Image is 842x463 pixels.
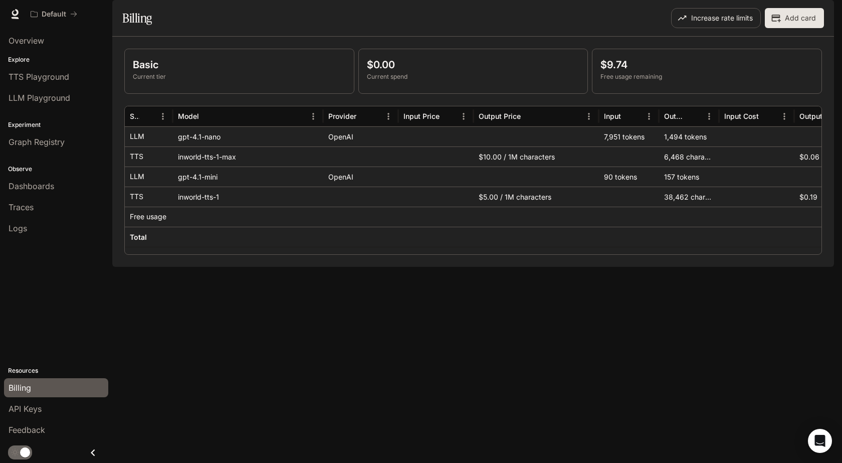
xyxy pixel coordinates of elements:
[403,112,440,120] div: Input Price
[659,187,719,207] div: 38,462 characters
[474,146,599,167] div: $10.00 / 1M characters
[178,112,199,120] div: Model
[200,109,215,124] button: Sort
[659,126,719,146] div: 1,494 tokens
[357,109,372,124] button: Sort
[173,146,323,167] div: inworld-tts-1-max
[622,109,637,124] button: Sort
[659,146,719,167] div: 6,468 characters
[522,109,537,124] button: Sort
[122,8,152,28] h1: Billing
[173,167,323,187] div: gpt-4.1-mini
[599,167,659,187] div: 90 tokens
[599,126,659,146] div: 7,951 tokens
[173,187,323,207] div: inworld-tts-1
[381,109,396,124] button: Menu
[130,151,143,162] p: TTS
[581,109,596,124] button: Menu
[642,109,657,124] button: Menu
[687,109,702,124] button: Sort
[42,10,66,19] p: Default
[367,57,580,72] p: $0.00
[130,192,143,202] p: TTS
[808,429,832,453] div: Open Intercom Messenger
[600,57,813,72] p: $9.74
[133,72,346,81] p: Current tier
[133,57,346,72] p: Basic
[328,112,356,120] div: Provider
[140,109,155,124] button: Sort
[760,109,775,124] button: Sort
[130,112,139,120] div: Service
[155,109,170,124] button: Menu
[702,109,717,124] button: Menu
[130,212,166,222] p: Free usage
[474,187,599,207] div: $5.00 / 1M characters
[306,109,321,124] button: Menu
[600,72,813,81] p: Free usage remaining
[26,4,82,24] button: All workspaces
[323,126,398,146] div: OpenAI
[441,109,456,124] button: Sort
[671,8,761,28] button: Increase rate limits
[777,109,792,124] button: Menu
[765,8,824,28] button: Add card
[724,112,759,120] div: Input Cost
[130,172,144,182] p: LLM
[659,167,719,187] div: 157 tokens
[173,126,323,146] div: gpt-4.1-nano
[664,112,686,120] div: Output
[799,112,836,120] div: Output Cost
[604,112,621,120] div: Input
[367,72,580,81] p: Current spend
[479,112,521,120] div: Output Price
[130,232,147,242] h6: Total
[130,131,144,141] p: LLM
[323,167,398,187] div: OpenAI
[456,109,471,124] button: Menu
